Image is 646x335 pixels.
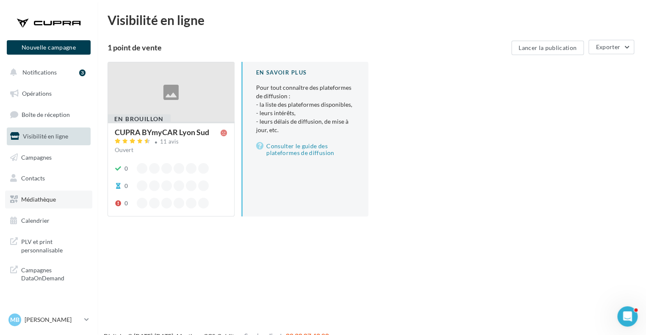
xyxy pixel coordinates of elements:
span: Boîte de réception [22,111,70,118]
span: Médiathèque [21,196,56,203]
span: Visibilité en ligne [23,133,68,140]
div: En brouillon [108,114,171,124]
a: Calendrier [5,212,92,230]
span: Campagnes DataOnDemand [21,264,87,282]
a: Opérations [5,85,92,102]
div: 11 avis [160,139,179,144]
p: Pour tout connaître des plateformes de diffusion : [256,83,355,134]
a: Contacts [5,169,92,187]
a: 11 avis [115,137,227,147]
span: MB [10,316,19,324]
li: - leurs délais de diffusion, de mise à jour, etc. [256,117,355,134]
a: Consulter le guide des plateformes de diffusion [256,141,355,158]
div: CUPRA BYmyCAR Lyon Sud [115,128,209,136]
a: MB [PERSON_NAME] [7,312,91,328]
button: Exporter [588,40,634,54]
div: 1 point de vente [108,44,508,51]
span: Opérations [22,90,52,97]
a: PLV et print personnalisable [5,233,92,257]
span: Notifications [22,69,57,76]
a: Visibilité en ligne [5,127,92,145]
p: [PERSON_NAME] [25,316,81,324]
span: PLV et print personnalisable [21,236,87,254]
button: Lancer la publication [511,41,584,55]
iframe: Intercom live chat [617,306,638,327]
button: Notifications 3 [5,64,89,81]
div: En savoir plus [256,69,355,77]
span: Calendrier [21,217,50,224]
span: Ouvert [115,146,133,153]
a: Campagnes DataOnDemand [5,261,92,286]
li: - la liste des plateformes disponibles, [256,100,355,109]
span: Contacts [21,174,45,182]
div: 0 [124,199,128,208]
a: Médiathèque [5,191,92,208]
div: 0 [124,182,128,190]
div: 3 [79,69,86,76]
span: Campagnes [21,153,52,161]
button: Nouvelle campagne [7,40,91,55]
li: - leurs intérêts, [256,109,355,117]
span: Exporter [596,43,620,50]
a: Campagnes [5,149,92,166]
div: Visibilité en ligne [108,14,636,26]
a: Boîte de réception [5,105,92,124]
div: 0 [124,164,128,173]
